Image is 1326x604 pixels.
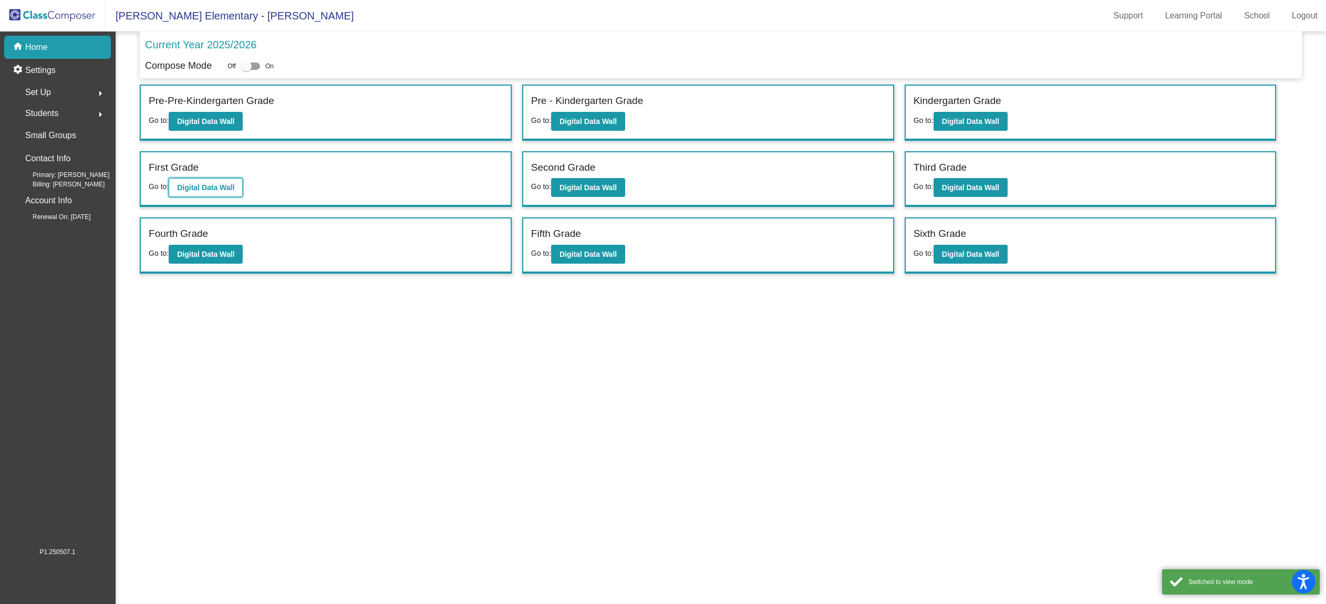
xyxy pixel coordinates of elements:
a: Learning Portal [1157,7,1231,24]
label: Third Grade [914,160,967,175]
span: Set Up [25,85,51,100]
b: Digital Data Wall [942,117,999,126]
p: Account Info [25,193,72,208]
b: Digital Data Wall [177,183,234,192]
mat-icon: arrow_right [94,87,107,100]
label: First Grade [149,160,199,175]
div: Switched to view mode [1188,577,1312,587]
span: Go to: [914,249,934,257]
p: Home [25,41,48,54]
button: Digital Data Wall [934,112,1008,131]
label: Fourth Grade [149,226,208,242]
b: Digital Data Wall [560,250,617,258]
button: Digital Data Wall [551,112,625,131]
p: Contact Info [25,151,70,166]
b: Digital Data Wall [177,117,234,126]
span: Students [25,106,58,121]
a: School [1236,7,1278,24]
button: Digital Data Wall [551,178,625,197]
button: Digital Data Wall [169,178,243,197]
label: Fifth Grade [531,226,581,242]
span: Go to: [531,182,551,191]
span: Billing: [PERSON_NAME] [16,180,105,189]
span: Go to: [531,249,551,257]
button: Digital Data Wall [551,245,625,264]
label: Second Grade [531,160,596,175]
button: Digital Data Wall [934,178,1008,197]
span: Go to: [914,182,934,191]
mat-icon: arrow_right [94,108,107,121]
a: Support [1105,7,1152,24]
span: Go to: [914,116,934,124]
span: On [265,61,274,71]
button: Digital Data Wall [169,245,243,264]
span: Primary: [PERSON_NAME] [16,170,110,180]
p: Small Groups [25,128,76,143]
mat-icon: settings [13,64,25,77]
label: Sixth Grade [914,226,966,242]
p: Compose Mode [145,59,212,73]
b: Digital Data Wall [942,250,999,258]
span: Renewal On: [DATE] [16,212,90,222]
a: Logout [1283,7,1326,24]
label: Pre-Pre-Kindergarten Grade [149,93,274,109]
b: Digital Data Wall [177,250,234,258]
b: Digital Data Wall [560,117,617,126]
label: Kindergarten Grade [914,93,1001,109]
b: Digital Data Wall [560,183,617,192]
span: Go to: [149,116,169,124]
label: Pre - Kindergarten Grade [531,93,643,109]
p: Current Year 2025/2026 [145,37,256,53]
span: Go to: [531,116,551,124]
p: Settings [25,64,56,77]
button: Digital Data Wall [934,245,1008,264]
mat-icon: home [13,41,25,54]
span: Go to: [149,182,169,191]
span: [PERSON_NAME] Elementary - [PERSON_NAME] [105,7,354,24]
span: Off [227,61,236,71]
button: Digital Data Wall [169,112,243,131]
span: Go to: [149,249,169,257]
b: Digital Data Wall [942,183,999,192]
